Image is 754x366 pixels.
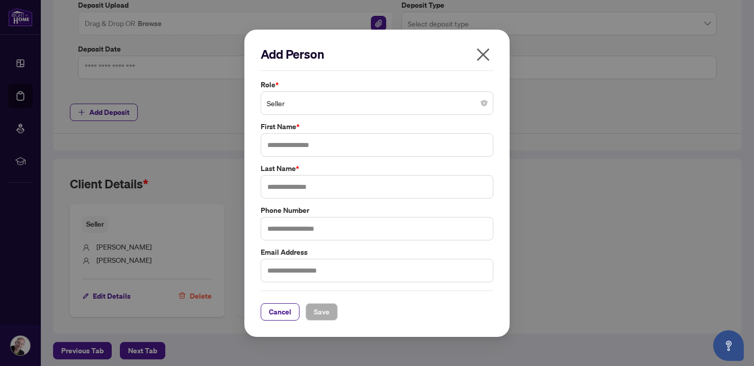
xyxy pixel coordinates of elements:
span: close [475,46,491,63]
button: Open asap [713,330,744,361]
label: Last Name [261,163,493,174]
label: First Name [261,121,493,132]
button: Cancel [261,303,299,320]
label: Phone Number [261,204,493,215]
span: Cancel [269,303,291,320]
button: Save [306,303,338,320]
label: Email Address [261,246,493,257]
span: Seller [267,93,487,113]
span: close-circle [481,100,487,106]
h2: Add Person [261,46,493,62]
label: Role [261,79,493,90]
